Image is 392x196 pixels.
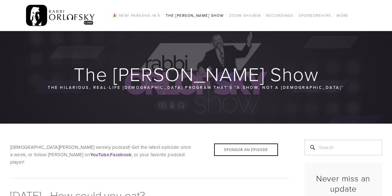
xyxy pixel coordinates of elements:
[214,144,278,156] div: Sponsor an Episode
[110,151,131,158] strong: Facebook
[263,13,264,18] span: /
[10,64,383,84] h1: The [PERSON_NAME] Show
[295,13,297,18] span: /
[227,11,263,20] a: Zoom Shiurim
[264,11,295,20] a: Recordings
[162,13,164,18] span: /
[10,144,289,166] p: [DEMOGRAPHIC_DATA][PERSON_NAME] weekly podcast! Get the latest episode once a week, or follow [PE...
[26,3,95,28] img: RabbiOrlofsky.com
[333,13,335,18] span: /
[47,84,345,91] p: The hilarious, real-life [DEMOGRAPHIC_DATA] program that’s “a show, not a [DEMOGRAPHIC_DATA]“
[297,11,333,20] a: Sponsorships
[90,151,109,158] a: YouTube
[111,11,162,20] a: 🎉 NEW! Parasha in 5
[90,151,109,158] strong: YouTube
[305,140,382,155] input: Search
[164,11,226,20] a: The [PERSON_NAME] Show
[226,13,227,18] span: /
[335,11,350,20] a: More
[310,173,377,194] h2: Never miss an update
[110,151,131,158] a: Facebook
